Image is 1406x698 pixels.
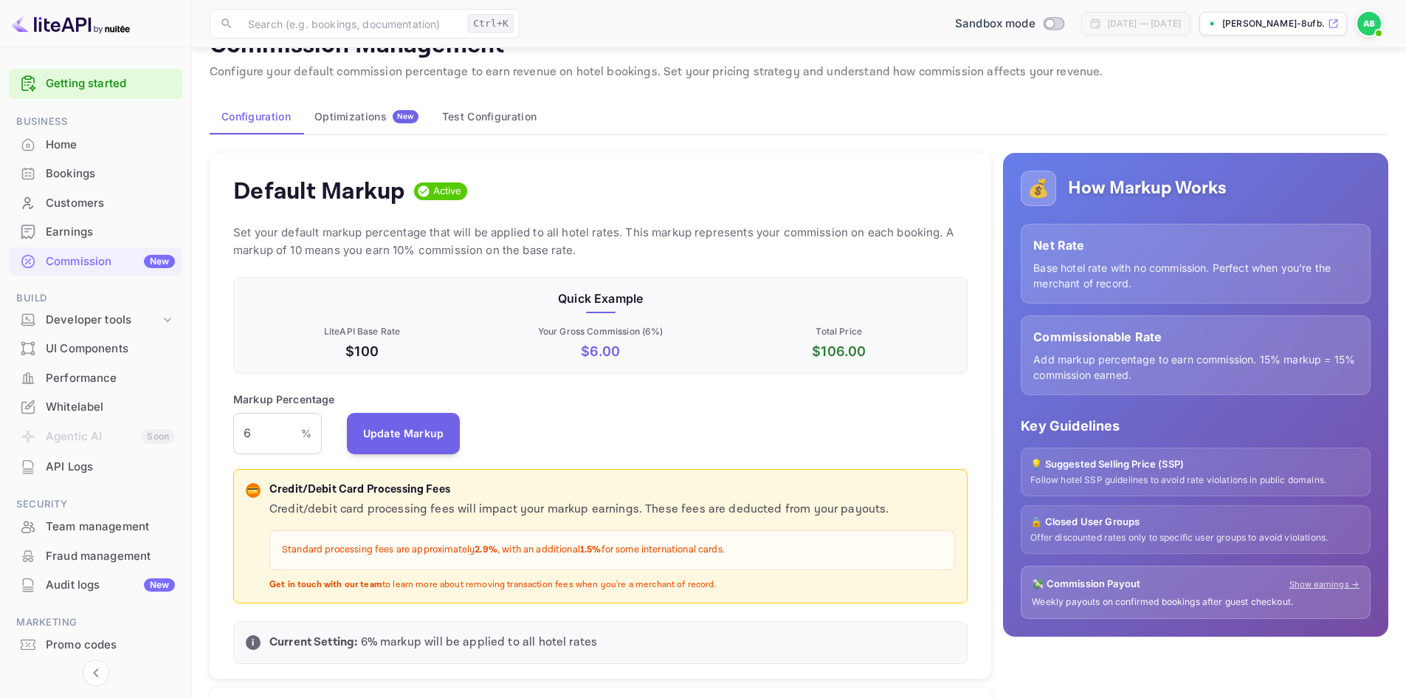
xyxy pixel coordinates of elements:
[9,571,182,600] div: Audit logsNew
[210,64,1388,81] p: Configure your default commission percentage to earn revenue on hotel bookings. Set your pricing ...
[9,189,182,218] div: Customers
[46,137,175,154] div: Home
[282,543,942,558] p: Standard processing fees are approximately , with an additional for some international cards.
[247,484,258,497] p: 💳
[46,195,175,212] div: Customers
[46,224,175,241] div: Earnings
[269,482,955,499] p: Credit/Debit Card Processing Fees
[9,542,182,571] div: Fraud management
[580,544,602,556] strong: 1.5%
[144,578,175,592] div: New
[1021,416,1371,436] p: Key Guidelines
[475,544,497,556] strong: 2.9%
[46,459,175,476] div: API Logs
[1033,236,1358,254] p: Net Rate
[210,99,303,134] button: Configuration
[233,391,335,407] p: Markup Percentage
[9,631,182,660] div: Promo codes
[12,12,130,35] img: LiteAPI logo
[393,112,418,121] span: New
[46,165,175,182] div: Bookings
[233,177,405,206] h4: Default Markup
[430,99,548,134] button: Test Configuration
[246,290,955,307] p: Quick Example
[1289,578,1360,591] a: Show earnings →
[1032,577,1140,592] p: 💸 Commission Payout
[83,660,109,686] button: Collapse navigation
[1357,12,1381,35] img: Andrea Blomstrand
[949,16,1069,32] div: Switch to Production mode
[9,247,182,275] a: CommissionNew
[314,110,418,123] div: Optimizations
[1107,17,1181,30] div: [DATE] — [DATE]
[233,413,301,454] input: 0
[1030,474,1361,487] p: Follow hotel SSP guidelines to avoid rate violations in public domains.
[9,69,182,99] div: Getting started
[9,218,182,245] a: Earnings
[9,131,182,158] a: Home
[955,16,1035,32] span: Sandbox mode
[46,75,175,92] a: Getting started
[9,571,182,598] a: Audit logsNew
[46,519,175,536] div: Team management
[1068,177,1227,200] h5: How Markup Works
[233,224,968,259] p: Set your default markup percentage that will be applied to all hotel rates. This markup represent...
[484,325,717,338] p: Your Gross Commission ( 6 %)
[46,637,175,654] div: Promo codes
[269,634,357,650] strong: Current Setting:
[9,218,182,247] div: Earnings
[9,189,182,216] a: Customers
[239,9,462,38] input: Search (e.g. bookings, documentation)
[9,364,182,393] div: Performance
[46,399,175,416] div: Whitelabel
[347,413,461,454] button: Update Markup
[9,542,182,569] a: Fraud management
[9,631,182,658] a: Promo codes
[9,513,182,541] div: Team management
[1030,457,1361,472] p: 💡 Suggested Selling Price (SSP)
[9,453,182,480] a: API Logs
[46,312,160,329] div: Developer tools
[144,255,175,268] div: New
[46,253,175,270] div: Commission
[1222,17,1325,30] p: [PERSON_NAME]-8ufb...
[9,307,182,333] div: Developer tools
[1032,596,1360,609] p: Weekly payouts on confirmed bookings after guest checkout.
[723,325,955,338] p: Total Price
[9,160,182,187] a: Bookings
[9,453,182,482] div: API Logs
[484,341,717,361] p: $ 6.00
[9,364,182,391] a: Performance
[1030,532,1361,544] p: Offer discounted rates only to specific user groups to avoid violations.
[9,131,182,160] div: Home
[210,31,1388,61] p: Commission Management
[9,513,182,540] a: Team management
[9,335,182,362] a: UI Components
[9,160,182,188] div: Bookings
[427,184,468,199] span: Active
[1030,515,1361,530] p: 🔒 Closed User Groups
[1027,175,1050,202] p: 💰
[46,341,175,357] div: UI Components
[9,393,182,420] a: Whitelabel
[246,341,478,361] p: $100
[252,636,254,649] p: i
[269,579,382,590] strong: Get in touch with our team
[1033,260,1358,291] p: Base hotel rate with no commission. Perfect when you're the merchant of record.
[46,370,175,387] div: Performance
[1033,328,1358,346] p: Commissionable Rate
[9,393,182,422] div: Whitelabel
[269,579,955,592] p: to learn more about removing transaction fees when you're a merchant of record.
[46,548,175,565] div: Fraud management
[1033,352,1358,383] p: Add markup percentage to earn commission. 15% markup = 15% commission earned.
[9,615,182,631] span: Marketing
[9,335,182,363] div: UI Components
[46,577,175,594] div: Audit logs
[269,634,955,651] p: 6 % markup will be applied to all hotel rates
[301,425,311,441] p: %
[9,247,182,276] div: CommissionNew
[269,501,955,519] p: Credit/debit card processing fees will impact your markup earnings. These fees are deducted from ...
[468,14,514,33] div: Ctrl+K
[9,496,182,513] span: Security
[246,325,478,338] p: LiteAPI Base Rate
